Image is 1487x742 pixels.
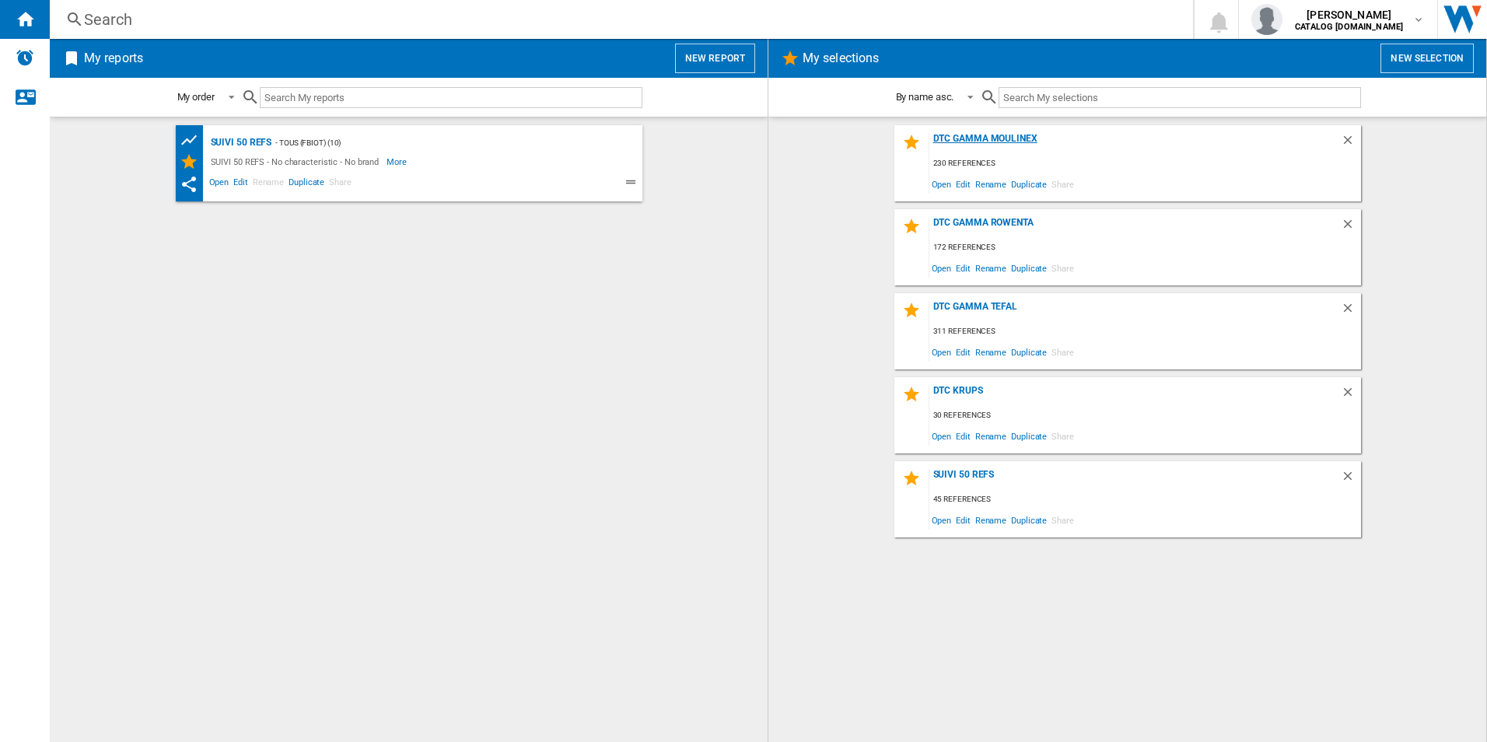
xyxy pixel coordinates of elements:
[1009,341,1049,362] span: Duplicate
[929,385,1341,406] div: DTC KRUPS
[180,152,207,171] div: My Selections
[929,173,954,194] span: Open
[1341,301,1361,322] div: Delete
[929,257,954,278] span: Open
[1049,341,1076,362] span: Share
[1341,385,1361,406] div: Delete
[1049,509,1076,530] span: Share
[973,173,1009,194] span: Rename
[973,509,1009,530] span: Rename
[180,131,207,150] div: Product prices grid
[1009,509,1049,530] span: Duplicate
[953,257,973,278] span: Edit
[675,44,755,73] button: New report
[207,175,232,194] span: Open
[207,133,272,152] div: SUIVI 50 REFS
[1049,425,1076,446] span: Share
[929,301,1341,322] div: DTC GAMMA TEFAL
[1049,173,1076,194] span: Share
[973,257,1009,278] span: Rename
[1341,469,1361,490] div: Delete
[327,175,354,194] span: Share
[207,152,387,171] div: SUIVI 50 REFS - No characteristic - No brand
[929,509,954,530] span: Open
[271,133,611,152] div: - TOUS (fbiot) (10)
[180,175,198,194] ng-md-icon: This report has been shared with you
[1009,257,1049,278] span: Duplicate
[953,173,973,194] span: Edit
[177,91,215,103] div: My order
[953,341,973,362] span: Edit
[231,175,250,194] span: Edit
[929,406,1361,425] div: 30 references
[929,341,954,362] span: Open
[387,152,409,171] span: More
[953,425,973,446] span: Edit
[1009,173,1049,194] span: Duplicate
[929,425,954,446] span: Open
[929,154,1361,173] div: 230 references
[973,341,1009,362] span: Rename
[1049,257,1076,278] span: Share
[999,87,1360,108] input: Search My selections
[1295,22,1403,32] b: CATALOG [DOMAIN_NAME]
[84,9,1153,30] div: Search
[16,48,34,67] img: alerts-logo.svg
[953,509,973,530] span: Edit
[929,322,1361,341] div: 311 references
[929,133,1341,154] div: DTC GAMMA MOULINEX
[929,217,1341,238] div: DTC Gamma Rowenta
[1251,4,1282,35] img: profile.jpg
[1341,133,1361,154] div: Delete
[799,44,882,73] h2: My selections
[1341,217,1361,238] div: Delete
[973,425,1009,446] span: Rename
[81,44,146,73] h2: My reports
[1380,44,1474,73] button: New selection
[929,469,1341,490] div: SUIVI 50 REFS
[250,175,286,194] span: Rename
[929,490,1361,509] div: 45 references
[929,238,1361,257] div: 172 references
[260,87,642,108] input: Search My reports
[286,175,327,194] span: Duplicate
[1295,7,1403,23] span: [PERSON_NAME]
[896,91,954,103] div: By name asc.
[1009,425,1049,446] span: Duplicate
